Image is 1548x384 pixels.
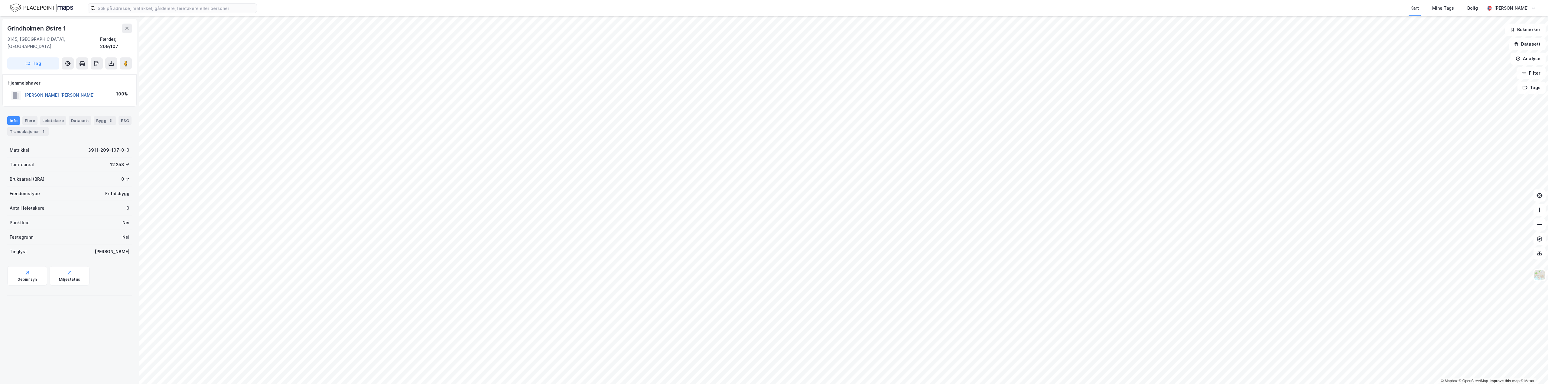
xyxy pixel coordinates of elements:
[95,248,129,255] div: [PERSON_NAME]
[119,116,132,125] div: ESG
[8,79,132,87] div: Hjemmelshaver
[7,127,49,136] div: Transaksjoner
[10,205,44,212] div: Antall leietakere
[40,116,66,125] div: Leietakere
[1410,5,1419,12] div: Kart
[1505,24,1546,36] button: Bokmerker
[10,234,33,241] div: Festegrunn
[88,147,129,154] div: 3911-209-107-0-0
[110,161,129,168] div: 12 253 ㎡
[10,219,30,226] div: Punktleie
[7,36,100,50] div: 3145, [GEOGRAPHIC_DATA], [GEOGRAPHIC_DATA]
[10,3,73,13] img: logo.f888ab2527a4732fd821a326f86c7f29.svg
[126,205,129,212] div: 0
[1490,379,1520,383] a: Improve this map
[122,219,129,226] div: Nei
[1517,82,1546,94] button: Tags
[7,24,67,33] div: Grindholmen Østre 1
[69,116,91,125] div: Datasett
[7,116,20,125] div: Info
[1518,355,1548,384] iframe: Chat Widget
[7,57,59,69] button: Tag
[105,190,129,197] div: Fritidsbygg
[18,277,37,282] div: Geoinnsyn
[108,118,114,124] div: 3
[1467,5,1478,12] div: Bolig
[1534,269,1545,281] img: Z
[10,176,44,183] div: Bruksareal (BRA)
[1511,53,1546,65] button: Analyse
[10,190,40,197] div: Eiendomstype
[1518,355,1548,384] div: Kontrollprogram for chat
[1494,5,1529,12] div: [PERSON_NAME]
[100,36,132,50] div: Færder, 209/107
[59,277,80,282] div: Miljøstatus
[1459,379,1488,383] a: OpenStreetMap
[122,234,129,241] div: Nei
[40,128,46,134] div: 1
[22,116,37,125] div: Eiere
[1441,379,1458,383] a: Mapbox
[1432,5,1454,12] div: Mine Tags
[94,116,116,125] div: Bygg
[10,147,29,154] div: Matrikkel
[10,248,27,255] div: Tinglyst
[116,90,128,98] div: 100%
[1509,38,1546,50] button: Datasett
[1517,67,1546,79] button: Filter
[10,161,34,168] div: Tomteareal
[95,4,257,13] input: Søk på adresse, matrikkel, gårdeiere, leietakere eller personer
[121,176,129,183] div: 0 ㎡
